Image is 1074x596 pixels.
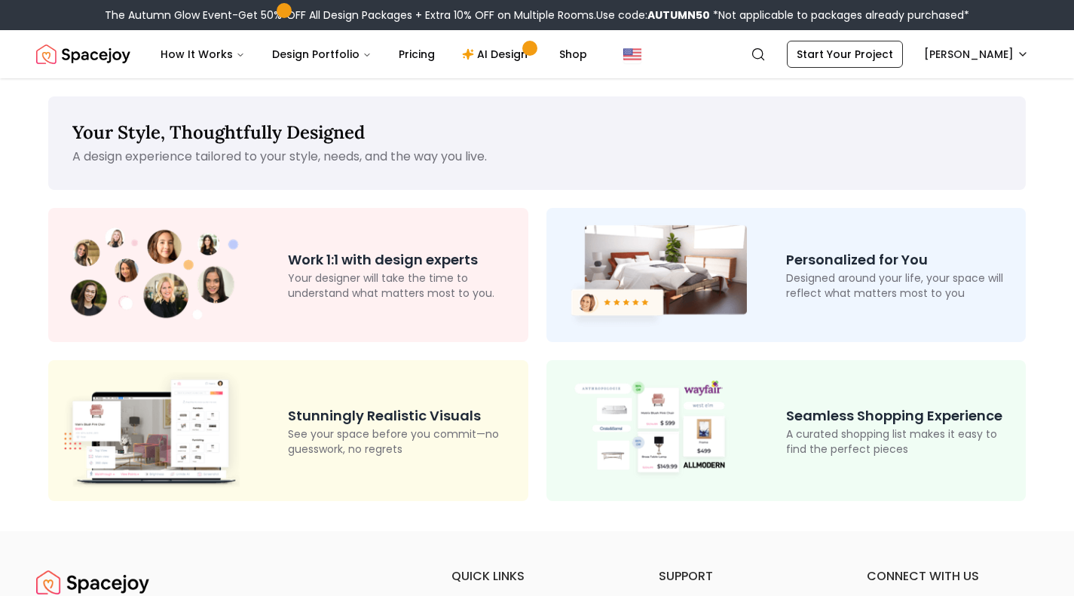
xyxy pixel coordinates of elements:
img: Shop Design [558,377,747,484]
span: Use code: [596,8,710,23]
p: Your designer will take the time to understand what matters most to you. [288,270,516,301]
h6: connect with us [867,567,1038,585]
div: The Autumn Glow Event-Get 50% OFF All Design Packages + Extra 10% OFF on Multiple Rooms. [105,8,969,23]
p: Your Style, Thoughtfully Designed [72,121,1002,145]
p: See your space before you commit—no guesswork, no regrets [288,426,516,457]
p: A design experience tailored to your style, needs, and the way you live. [72,148,1002,166]
a: Pricing [387,39,447,69]
h6: support [659,567,830,585]
a: Shop [547,39,599,69]
img: Room Design [558,220,747,330]
a: Spacejoy [36,39,130,69]
p: A curated shopping list makes it easy to find the perfect pieces [786,426,1014,457]
nav: Main [148,39,599,69]
p: Designed around your life, your space will reflect what matters most to you [786,270,1014,301]
h6: quick links [451,567,623,585]
span: *Not applicable to packages already purchased* [710,8,969,23]
img: Design Experts [60,222,249,329]
p: Seamless Shopping Experience [786,405,1014,426]
img: United States [623,45,641,63]
button: Design Portfolio [260,39,384,69]
img: Spacejoy Logo [36,39,130,69]
p: Personalized for You [786,249,1014,270]
b: AUTUMN50 [647,8,710,23]
button: How It Works [148,39,257,69]
button: [PERSON_NAME] [915,41,1038,68]
a: AI Design [450,39,544,69]
nav: Global [36,30,1038,78]
a: Start Your Project [787,41,903,68]
p: Work 1:1 with design experts [288,249,516,270]
img: 3D Design [60,372,249,488]
p: Stunningly Realistic Visuals [288,405,516,426]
